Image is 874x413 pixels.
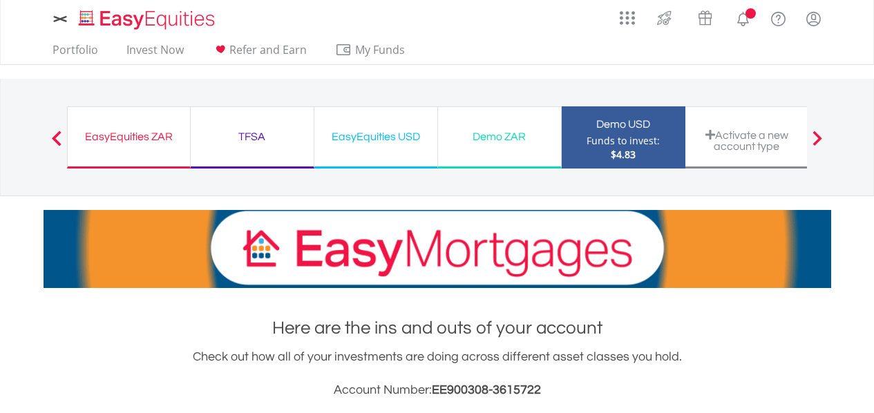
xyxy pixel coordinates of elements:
a: Notifications [725,3,761,31]
div: Demo ZAR [446,127,553,146]
a: Invest Now [121,43,189,64]
div: TFSA [199,127,305,146]
img: grid-menu-icon.svg [620,10,635,26]
span: EE900308-3615722 [432,383,541,396]
div: Funds to invest: [587,134,660,148]
div: Check out how all of your investments are doing across different asset classes you hold. [44,347,831,400]
a: Vouchers [685,3,725,29]
a: Refer and Earn [207,43,312,64]
img: EasyEquities_Logo.png [76,8,220,31]
span: Refer and Earn [229,42,307,57]
a: My Profile [796,3,831,34]
div: EasyEquities USD [323,127,429,146]
span: $4.83 [611,148,636,161]
img: EasyMortage Promotion Banner [44,210,831,288]
a: Home page [73,3,220,31]
div: EasyEquities ZAR [76,127,182,146]
div: Demo USD [570,115,677,134]
a: FAQ's and Support [761,3,796,31]
h1: Here are the ins and outs of your account [44,316,831,340]
img: vouchers-v2.svg [694,7,716,29]
span: My Funds [335,41,426,59]
img: thrive-v2.svg [653,7,676,29]
a: Portfolio [47,43,104,64]
h3: Account Number: [44,381,831,400]
div: Activate a new account type [694,129,800,152]
a: AppsGrid [611,3,644,26]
